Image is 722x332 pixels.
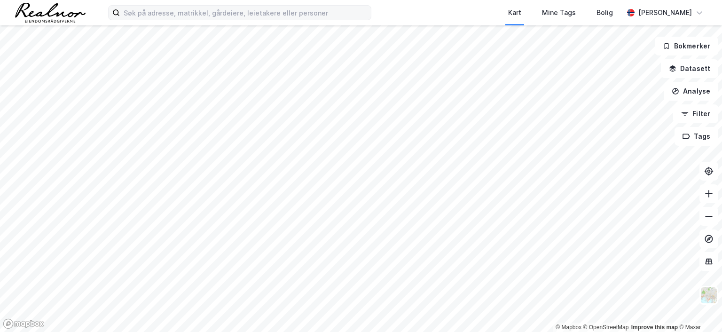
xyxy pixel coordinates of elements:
img: realnor-logo.934646d98de889bb5806.png [15,3,86,23]
div: [PERSON_NAME] [638,7,692,18]
div: Kontrollprogram for chat [675,287,722,332]
div: Bolig [596,7,613,18]
iframe: Chat Widget [675,287,722,332]
input: Søk på adresse, matrikkel, gårdeiere, leietakere eller personer [120,6,371,20]
div: Mine Tags [542,7,576,18]
div: Kart [508,7,521,18]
